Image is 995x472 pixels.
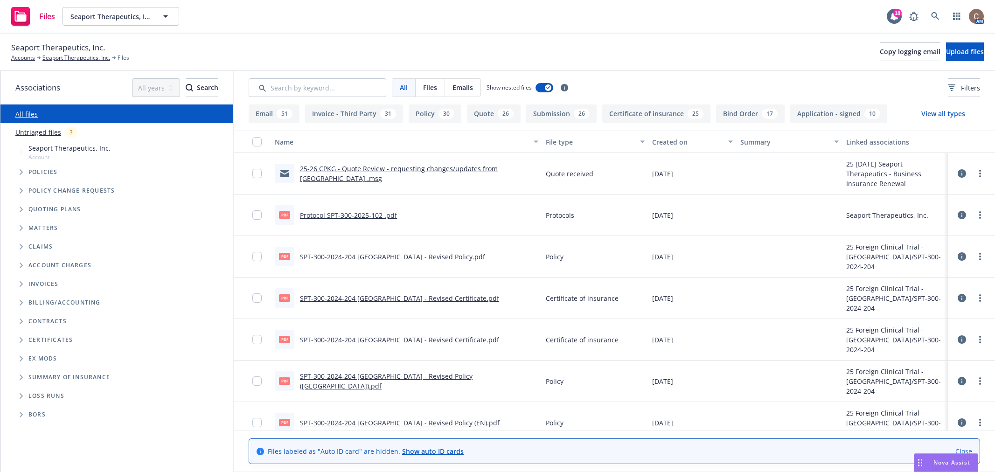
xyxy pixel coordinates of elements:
span: Summary of insurance [28,375,110,380]
span: pdf [279,419,290,426]
a: 25-26 CPKG - Quote Review - requesting changes/updates from [GEOGRAPHIC_DATA] .msg [300,164,498,183]
div: 25 Foreign Clinical Trial - [GEOGRAPHIC_DATA]/SPT-300-2024-204 [846,408,945,437]
button: Created on [648,131,737,153]
a: SPT-300-2024-204 [GEOGRAPHIC_DATA] - Revised Policy (EN).pdf [300,418,500,427]
span: pdf [279,336,290,343]
span: Show nested files [487,83,532,91]
span: Emails [452,83,473,92]
button: SearchSearch [186,78,218,97]
input: Toggle Row Selected [252,293,262,303]
span: Copy logging email [880,47,940,56]
span: [DATE] [652,376,673,386]
button: Bind Order [716,104,785,123]
a: SPT-300-2024-204 [GEOGRAPHIC_DATA] - Revised Policy.pdf [300,252,485,261]
button: Certificate of insurance [602,104,710,123]
div: Seaport Therapeutics, Inc. [846,210,928,220]
div: 25 Foreign Clinical Trial - [GEOGRAPHIC_DATA]/SPT-300-2024-204 [846,284,945,313]
span: [DATE] [652,252,673,262]
button: Filters [948,78,980,97]
span: Invoices [28,281,59,287]
div: 25 Foreign Clinical Trial - [GEOGRAPHIC_DATA]/SPT-300-2024-204 [846,367,945,396]
span: Ex Mods [28,356,57,361]
span: All [400,83,408,92]
input: Toggle Row Selected [252,210,262,220]
a: Search [926,7,945,26]
span: Policy [546,376,564,386]
button: Nova Assist [914,453,978,472]
span: pdf [279,253,290,260]
div: 18 [893,9,902,17]
button: Email [249,104,299,123]
div: 10 [864,109,880,119]
span: BORs [28,412,46,417]
span: Certificate of insurance [546,293,619,303]
button: Summary [737,131,842,153]
span: Files labeled as "Auto ID card" are hidden. [268,446,464,456]
span: Files [118,54,129,62]
div: Summary [740,137,828,147]
span: [DATE] [652,335,673,345]
div: Tree Example [0,141,233,293]
button: Name [271,131,542,153]
span: Policies [28,169,58,175]
span: pdf [279,294,290,301]
span: [DATE] [652,293,673,303]
span: Account [28,153,111,161]
a: more [974,251,986,262]
input: Select all [252,137,262,146]
div: 31 [380,109,396,119]
button: File type [542,131,648,153]
input: Toggle Row Selected [252,252,262,261]
div: 30 [438,109,454,119]
div: Folder Tree Example [0,293,233,424]
span: [DATE] [652,169,673,179]
span: Filters [948,83,980,93]
span: Filters [961,83,980,93]
div: File type [546,137,634,147]
span: Claims [28,244,53,250]
input: Search by keyword... [249,78,386,97]
a: Untriaged files [15,127,61,137]
span: Seaport Therapeutics, Inc. [11,42,105,54]
span: Billing/Accounting [28,300,101,305]
span: [DATE] [652,210,673,220]
button: Invoice - Third Party [305,104,403,123]
div: 26 [498,109,514,119]
div: 51 [277,109,292,119]
span: Policy change requests [28,188,115,194]
a: Show auto ID cards [402,447,464,456]
div: Linked associations [846,137,945,147]
a: Accounts [11,54,35,62]
span: Quote received [546,169,593,179]
div: 26 [574,109,590,119]
span: Protocols [546,210,574,220]
a: SPT-300-2024-204 [GEOGRAPHIC_DATA] - Revised Certificate.pdf [300,294,499,303]
a: SPT-300-2024-204 [GEOGRAPHIC_DATA] - Revised Policy ([GEOGRAPHIC_DATA]).pdf [300,372,473,390]
span: Quoting plans [28,207,81,212]
div: Created on [652,137,723,147]
svg: Search [186,84,193,91]
button: View all types [906,104,980,123]
a: more [974,334,986,345]
span: pdf [279,377,290,384]
input: Toggle Row Selected [252,335,262,344]
div: 3 [65,127,77,138]
span: Policy [546,252,564,262]
span: Matters [28,225,58,231]
div: 25 Foreign Clinical Trial - [GEOGRAPHIC_DATA]/SPT-300-2024-204 [846,242,945,271]
div: Search [186,79,218,97]
button: Seaport Therapeutics, Inc. [63,7,179,26]
span: Certificates [28,337,73,343]
button: Submission [526,104,597,123]
span: [DATE] [652,418,673,428]
a: Report a Bug [905,7,923,26]
a: All files [15,110,38,118]
a: more [974,168,986,179]
img: photo [969,9,984,24]
button: Policy [409,104,461,123]
div: 25 Foreign Clinical Trial - [GEOGRAPHIC_DATA]/SPT-300-2024-204 [846,325,945,354]
span: Seaport Therapeutics, Inc. [70,12,151,21]
span: Policy [546,418,564,428]
a: Protocol SPT-300-2025-102 .pdf [300,211,397,220]
span: pdf [279,211,290,218]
